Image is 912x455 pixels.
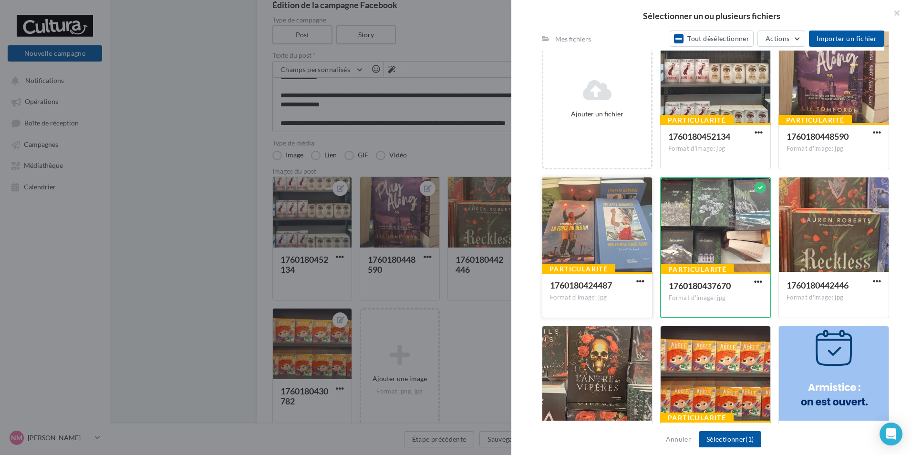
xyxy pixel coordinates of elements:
span: 1760180442446 [787,280,849,290]
button: Tout désélectionner [670,31,754,47]
div: Particularité [660,115,734,125]
div: Particularité [542,264,615,274]
button: Annuler [662,434,695,445]
div: Particularité [778,115,852,125]
div: Particularité [660,413,734,423]
span: 1760180424487 [550,280,612,290]
span: 1760180452134 [668,131,730,142]
div: Format d'image: jpg [668,145,763,153]
button: Sélectionner(1) [699,431,761,447]
span: 1760180448590 [787,131,849,142]
div: Open Intercom Messenger [880,423,902,445]
div: Format d'image: jpg [550,293,644,302]
h2: Sélectionner un ou plusieurs fichiers [527,11,897,20]
button: Importer un fichier [809,31,884,47]
span: 1760180437670 [669,280,731,291]
div: Format d'image: jpg [787,145,881,153]
span: Actions [766,34,789,42]
div: Format d'image: jpg [669,294,762,302]
span: Importer un fichier [817,34,877,42]
button: Actions [757,31,805,47]
span: (1) [746,435,754,443]
div: Mes fichiers [555,34,591,44]
div: Particularité [661,264,734,275]
div: Ajouter un fichier [547,109,647,119]
div: Format d'image: jpg [787,293,881,302]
